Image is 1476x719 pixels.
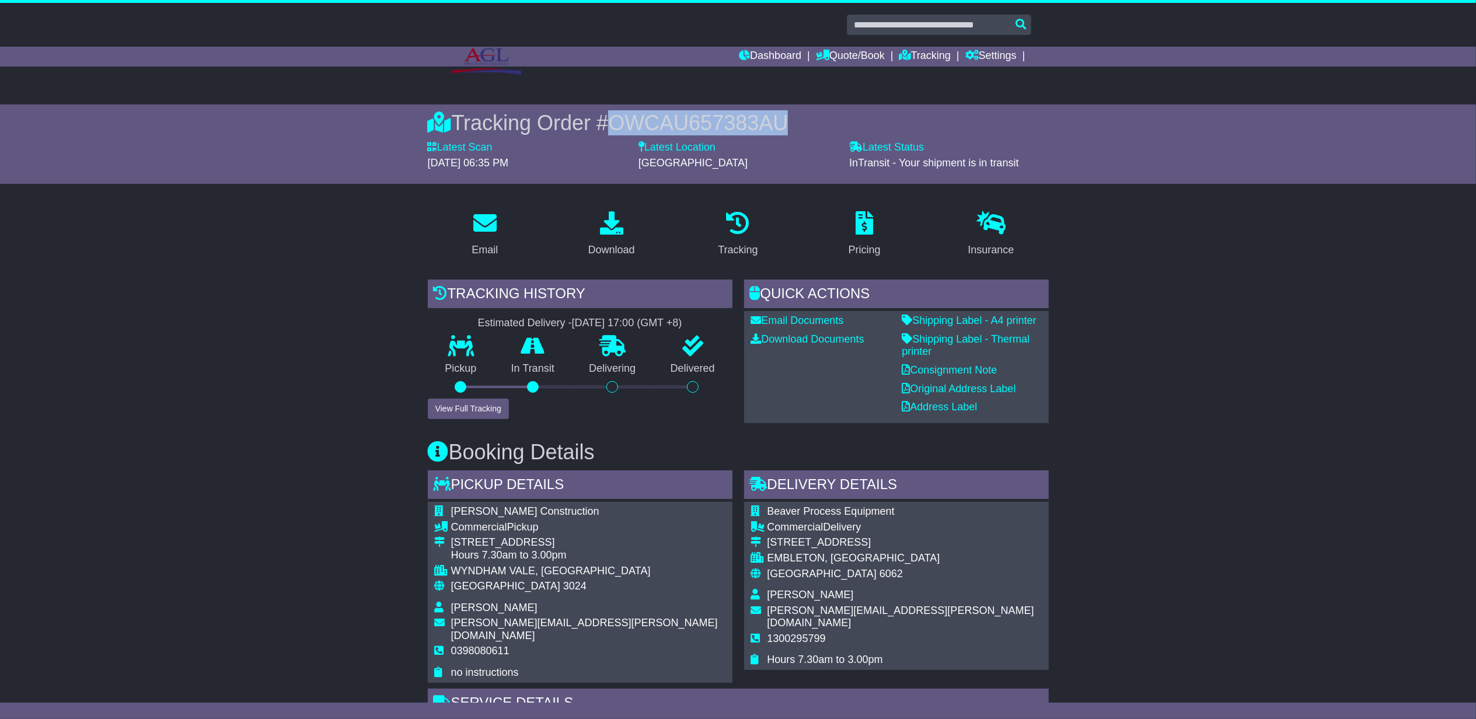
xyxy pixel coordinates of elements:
[451,521,507,533] span: Commercial
[572,317,682,330] div: [DATE] 17:00 (GMT +8)
[767,505,895,517] span: Beaver Process Equipment
[841,207,888,262] a: Pricing
[653,362,732,375] p: Delivered
[581,207,643,262] a: Download
[638,141,716,154] label: Latest Location
[849,242,881,258] div: Pricing
[849,157,1018,169] span: InTransit - Your shipment is in transit
[902,383,1016,395] a: Original Address Label
[767,568,877,580] span: [GEOGRAPHIC_DATA]
[899,47,951,67] a: Tracking
[451,505,599,517] span: [PERSON_NAME] Construction
[451,645,510,657] span: 0398080611
[965,47,1017,67] a: Settings
[710,207,765,262] a: Tracking
[638,157,748,169] span: [GEOGRAPHIC_DATA]
[902,364,997,376] a: Consignment Note
[451,549,725,562] div: Hours 7.30am to 3.00pm
[588,242,635,258] div: Download
[451,602,538,613] span: [PERSON_NAME]
[451,617,718,641] span: [PERSON_NAME][EMAIL_ADDRESS][PERSON_NAME][DOMAIN_NAME]
[428,280,732,311] div: Tracking history
[428,141,493,154] label: Latest Scan
[428,441,1049,464] h3: Booking Details
[902,333,1030,358] a: Shipping Label - Thermal printer
[744,280,1049,311] div: Quick Actions
[744,470,1049,502] div: Delivery Details
[451,536,725,549] div: [STREET_ADDRESS]
[428,399,509,419] button: View Full Tracking
[880,568,903,580] span: 6062
[451,521,725,534] div: Pickup
[472,242,498,258] div: Email
[816,47,885,67] a: Quote/Book
[767,552,1042,565] div: EMBLETON, [GEOGRAPHIC_DATA]
[494,362,572,375] p: In Transit
[451,580,560,592] span: [GEOGRAPHIC_DATA]
[902,315,1037,326] a: Shipping Label - A4 printer
[849,141,924,154] label: Latest Status
[767,633,826,644] span: 1300295799
[451,666,519,678] span: no instructions
[563,580,587,592] span: 3024
[451,565,725,578] div: WYNDHAM VALE, [GEOGRAPHIC_DATA]
[751,333,864,345] a: Download Documents
[767,521,824,533] span: Commercial
[428,470,732,502] div: Pickup Details
[961,207,1022,262] a: Insurance
[718,242,758,258] div: Tracking
[767,521,1042,534] div: Delivery
[751,315,844,326] a: Email Documents
[767,589,854,601] span: [PERSON_NAME]
[767,605,1034,629] span: [PERSON_NAME][EMAIL_ADDRESS][PERSON_NAME][DOMAIN_NAME]
[572,362,654,375] p: Delivering
[428,157,509,169] span: [DATE] 06:35 PM
[767,536,1042,549] div: [STREET_ADDRESS]
[767,654,883,665] span: Hours 7.30am to 3.00pm
[428,362,494,375] p: Pickup
[428,317,732,330] div: Estimated Delivery -
[428,110,1049,135] div: Tracking Order #
[464,207,505,262] a: Email
[902,401,978,413] a: Address Label
[608,111,788,135] span: OWCAU657383AU
[968,242,1014,258] div: Insurance
[739,47,801,67] a: Dashboard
